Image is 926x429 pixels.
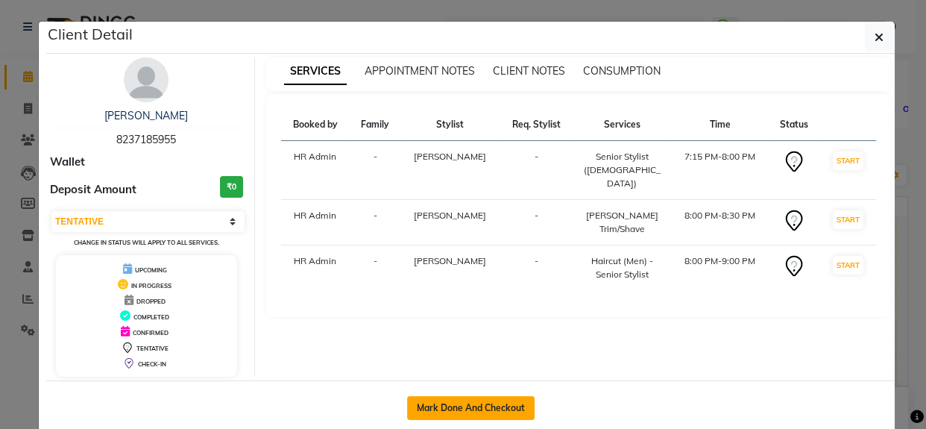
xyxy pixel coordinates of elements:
span: [PERSON_NAME] [414,210,486,221]
span: Deposit Amount [50,181,136,198]
span: CONFIRMED [133,329,168,336]
span: 8237185955 [116,133,176,146]
td: - [500,245,573,291]
th: Booked by [281,109,350,141]
th: Family [350,109,400,141]
th: Req. Stylist [500,109,573,141]
td: 7:15 PM-8:00 PM [671,141,769,200]
button: START [833,210,863,229]
td: HR Admin [281,141,350,200]
span: IN PROGRESS [131,282,171,289]
td: HR Admin [281,245,350,291]
th: Time [671,109,769,141]
th: Status [769,109,819,141]
th: Stylist [400,109,500,141]
div: Senior Stylist ([DEMOGRAPHIC_DATA]) [582,150,662,190]
button: START [833,151,863,170]
div: Haircut (Men) - Senior Stylist [582,254,662,281]
span: [PERSON_NAME] [414,255,486,266]
img: avatar [124,57,168,102]
span: SERVICES [284,58,347,85]
span: [PERSON_NAME] [414,151,486,162]
small: Change in status will apply to all services. [74,239,219,246]
td: - [350,245,400,291]
td: 8:00 PM-9:00 PM [671,245,769,291]
th: Services [573,109,671,141]
span: CHECK-IN [138,360,166,368]
h3: ₹0 [220,176,243,198]
td: - [500,200,573,245]
span: CLIENT NOTES [493,64,565,78]
span: TENTATIVE [136,345,168,352]
td: HR Admin [281,200,350,245]
td: - [350,200,400,245]
span: Wallet [50,154,85,171]
button: Mark Done And Checkout [407,396,535,420]
span: CONSUMPTION [583,64,661,78]
td: 8:00 PM-8:30 PM [671,200,769,245]
button: START [833,256,863,275]
td: - [500,141,573,200]
span: UPCOMING [135,266,167,274]
h5: Client Detail [48,23,133,46]
span: DROPPED [136,298,166,305]
a: [PERSON_NAME] [104,109,188,122]
div: [PERSON_NAME] Trim/Shave [582,209,662,236]
td: - [350,141,400,200]
span: APPOINTMENT NOTES [365,64,475,78]
span: COMPLETED [133,313,169,321]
